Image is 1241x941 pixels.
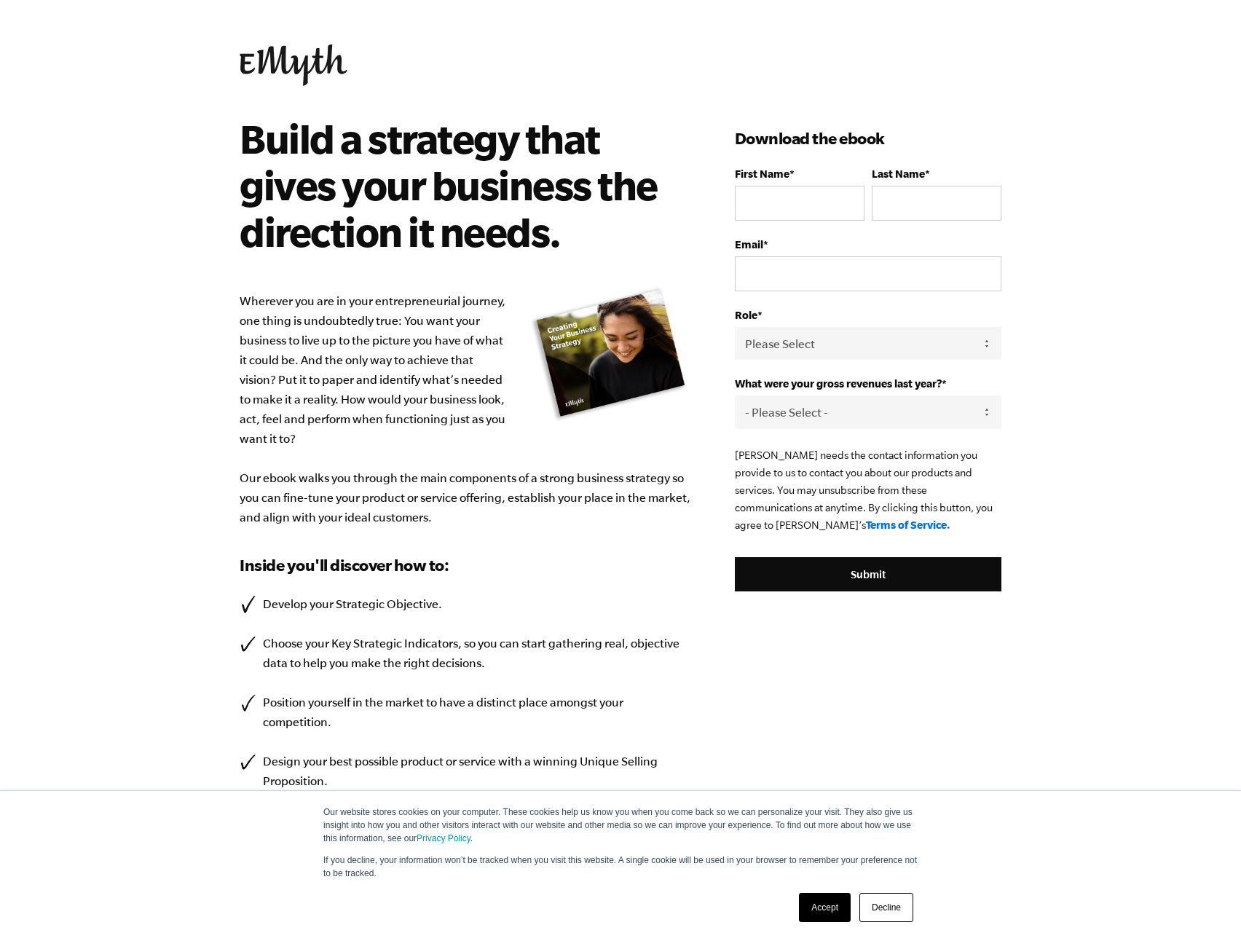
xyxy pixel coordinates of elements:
[735,557,1001,592] input: Submit
[735,127,1001,150] h3: Download the ebook
[240,634,691,673] li: Choose your Key Strategic Indicators, so you can start gathering real, objective data to help you...
[735,309,757,321] span: Role
[735,446,1001,534] p: [PERSON_NAME] needs the contact information you provide to us to contact you about our products a...
[735,168,789,180] span: First Name
[735,238,763,251] span: Email
[799,893,851,922] a: Accept
[240,752,691,791] li: Design your best possible product or service with a winning Unique Selling Proposition.
[323,806,918,845] p: Our website stores cookies on your computer. These cookies help us know you when you come back so...
[240,44,347,86] img: EMyth
[240,594,691,614] li: Develop your Strategic Objective.
[872,168,925,180] span: Last Name
[240,693,691,732] li: Position yourself in the market to have a distinct place amongst your competition.
[323,854,918,880] p: If you decline, your information won’t be tracked when you visit this website. A single cookie wi...
[735,377,942,390] span: What were your gross revenues last year?
[240,554,691,577] h3: Inside you'll discover how to:
[866,519,950,531] a: Terms of Service.
[240,115,670,255] h2: Build a strategy that gives your business the direction it needs.
[531,278,691,428] img: Business_Strategy_101_LP
[240,291,691,527] p: Wherever you are in your entrepreneurial journey, one thing is undoubtedly true: You want your bu...
[417,833,470,843] a: Privacy Policy
[859,893,913,922] a: Decline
